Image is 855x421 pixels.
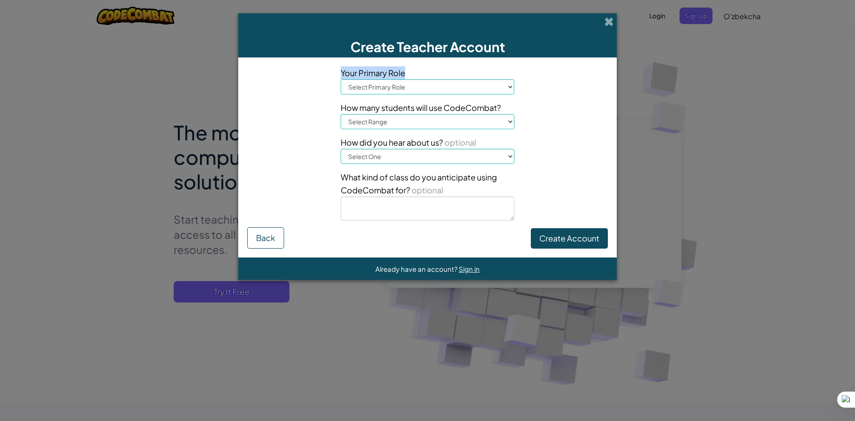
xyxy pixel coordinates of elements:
[247,227,284,249] button: Back
[410,185,443,195] span: optional
[341,66,514,79] span: Your Primary Role
[443,137,476,147] span: optional
[341,101,514,114] span: How many students will use CodeCombat?
[341,137,443,147] span: How did you hear about us?
[341,172,497,195] span: What kind of class do you anticipate using CodeCombat for?
[375,265,459,273] span: Already have an account?
[459,265,480,273] a: Sign in
[350,38,505,55] span: Create Teacher Account
[531,228,608,249] button: Create Account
